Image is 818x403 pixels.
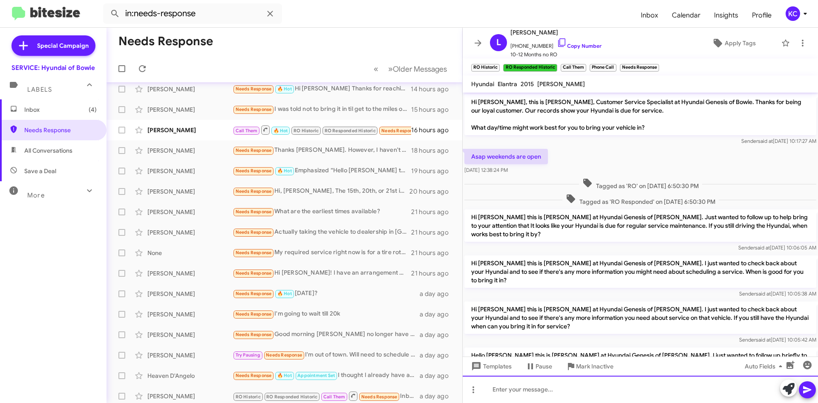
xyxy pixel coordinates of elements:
[236,373,272,378] span: Needs Response
[420,371,455,380] div: a day ago
[266,394,317,400] span: RO Responded Historic
[266,352,302,358] span: Needs Response
[756,336,771,343] span: said at
[590,64,616,72] small: Phone Call
[236,128,258,133] span: Call Them
[12,35,95,56] a: Special Campaign
[665,3,707,28] a: Calendar
[741,138,816,144] span: Sender [DATE] 10:17:27 AM
[725,35,756,51] span: Apply Tags
[236,86,272,92] span: Needs Response
[147,228,233,237] div: [PERSON_NAME]
[463,359,518,374] button: Templates
[620,64,659,72] small: Needs Response
[707,3,745,28] span: Insights
[147,392,233,400] div: [PERSON_NAME]
[393,64,447,74] span: Older Messages
[756,290,771,297] span: said at
[503,64,557,72] small: RO Responded Historic
[411,269,455,278] div: 21 hours ago
[236,311,272,317] span: Needs Response
[634,3,665,28] a: Inbox
[464,94,816,135] p: Hi [PERSON_NAME], this is [PERSON_NAME], Customer Service Specialist at Hyundai Genesis of Bowie....
[690,35,777,51] button: Apply Tags
[409,187,455,196] div: 20 hours ago
[233,289,420,299] div: [DATE]?
[411,167,455,175] div: 19 hours ago
[147,146,233,155] div: [PERSON_NAME]
[537,80,585,88] span: [PERSON_NAME]
[24,146,72,155] span: All Conversations
[236,188,272,194] span: Needs Response
[147,331,233,339] div: [PERSON_NAME]
[469,359,512,374] span: Templates
[236,394,261,400] span: RO Historic
[325,128,376,133] span: RO Responded Historic
[147,371,233,380] div: Heaven D'Angelo
[557,43,602,49] a: Copy Number
[236,270,272,276] span: Needs Response
[147,290,233,298] div: [PERSON_NAME]
[236,107,272,112] span: Needs Response
[738,359,792,374] button: Auto Fields
[277,291,292,296] span: 🔥 Hot
[464,209,816,242] p: Hi [PERSON_NAME] this is [PERSON_NAME] at Hyundai Genesis of [PERSON_NAME]. Just wanted to follow...
[294,128,319,133] span: RO Historic
[411,228,455,237] div: 21 hours ago
[579,178,702,190] span: Tagged as 'RO' on [DATE] 6:50:30 PM
[411,85,455,93] div: 14 hours ago
[420,392,455,400] div: a day ago
[786,6,800,21] div: KC
[411,249,455,257] div: 21 hours ago
[103,3,282,24] input: Search
[37,41,89,50] span: Special Campaign
[233,84,411,94] div: Hi [PERSON_NAME] Thanks for reaching out. Based on the current mileage, it should reach 60k miles...
[233,330,420,339] div: Good morning [PERSON_NAME] no longer have the Hyundai
[383,60,452,78] button: Next
[297,373,335,378] span: Appointment Set
[233,207,411,217] div: What are the earliest times available?
[420,310,455,319] div: a day ago
[361,394,397,400] span: Needs Response
[745,3,778,28] a: Profile
[233,104,411,114] div: I was told not to bring it in til get to the miles on the sticker on my windshield
[236,229,272,235] span: Needs Response
[236,291,272,296] span: Needs Response
[236,332,272,337] span: Needs Response
[323,394,346,400] span: Call Them
[233,371,420,380] div: I thought I already have an appointment scheduled?
[24,167,56,175] span: Save a Deal
[89,105,97,114] span: (4)
[464,302,816,334] p: Hi [PERSON_NAME] this is [PERSON_NAME] at Hyundai Genesis of [PERSON_NAME]. I just wanted to chec...
[374,64,378,74] span: «
[510,50,602,59] span: 10-12 Months no RO
[420,331,455,339] div: a day ago
[277,373,292,378] span: 🔥 Hot
[411,105,455,114] div: 15 hours ago
[147,310,233,319] div: [PERSON_NAME]
[739,290,816,297] span: Sender [DATE] 10:05:38 AM
[147,351,233,360] div: [PERSON_NAME]
[496,36,501,49] span: L
[464,167,508,173] span: [DATE] 12:38:24 PM
[559,359,620,374] button: Mark Inactive
[233,227,411,237] div: Actually taking the vehicle to dealership in [GEOGRAPHIC_DATA] this time but thank you.
[758,138,773,144] span: said at
[778,6,809,21] button: KC
[411,146,455,155] div: 18 hours ago
[739,336,816,343] span: Sender [DATE] 10:05:42 AM
[147,126,233,134] div: [PERSON_NAME]
[562,194,719,206] span: Tagged as 'RO Responded' on [DATE] 6:50:30 PM
[536,359,552,374] span: Pause
[745,359,786,374] span: Auto Fields
[464,149,548,164] p: Asap weekends are open
[236,209,272,215] span: Needs Response
[277,168,292,174] span: 🔥 Hot
[576,359,613,374] span: Mark Inactive
[369,60,383,78] button: Previous
[118,35,213,48] h1: Needs Response
[233,350,420,360] div: I'm out of town. Will need to schedule when I'm back home
[24,126,97,134] span: Needs Response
